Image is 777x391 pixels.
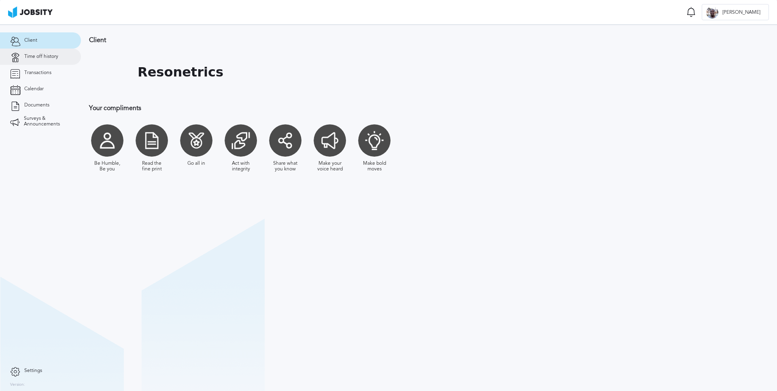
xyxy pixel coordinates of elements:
[24,102,49,108] span: Documents
[138,65,223,80] h1: Resonetrics
[89,36,528,44] h3: Client
[24,86,44,92] span: Calendar
[706,6,718,19] div: S
[187,161,205,166] div: Go all in
[24,116,71,127] span: Surveys & Announcements
[10,382,25,387] label: Version:
[24,54,58,59] span: Time off history
[24,70,51,76] span: Transactions
[8,6,53,18] img: ab4bad089aa723f57921c736e9817d99.png
[89,104,528,112] h3: Your compliments
[24,38,37,43] span: Client
[227,161,255,172] div: Act with integrity
[138,161,166,172] div: Read the fine print
[360,161,388,172] div: Make bold moves
[702,4,769,20] button: S[PERSON_NAME]
[24,368,42,374] span: Settings
[718,10,764,15] span: [PERSON_NAME]
[316,161,344,172] div: Make your voice heard
[271,161,299,172] div: Share what you know
[93,161,121,172] div: Be Humble, Be you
